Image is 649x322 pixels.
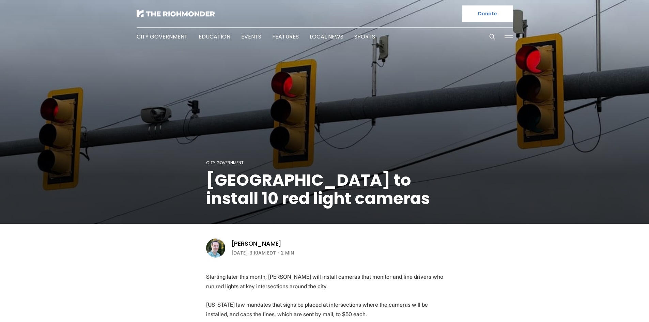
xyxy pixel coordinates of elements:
a: [PERSON_NAME] [231,240,282,248]
p: Starting later this month, [PERSON_NAME] will install cameras that monitor and fine drivers who r... [206,272,443,291]
img: The Richmonder [137,10,215,17]
a: Features [272,33,299,41]
a: Donate [462,5,513,22]
a: Events [241,33,261,41]
img: Michael Phillips [206,239,225,258]
time: [DATE] 9:10AM EDT [231,249,276,257]
span: 2 min [281,249,294,257]
a: City Government [137,33,188,41]
p: [US_STATE] law mandates that signs be placed at intersections where the cameras will be installed... [206,300,443,319]
button: Search this site [487,32,497,42]
a: Local News [310,33,343,41]
a: Sports [354,33,375,41]
h1: [GEOGRAPHIC_DATA] to install 10 red light cameras [206,171,443,208]
a: City Government [206,160,244,166]
iframe: portal-trigger [591,289,649,322]
a: Education [199,33,230,41]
